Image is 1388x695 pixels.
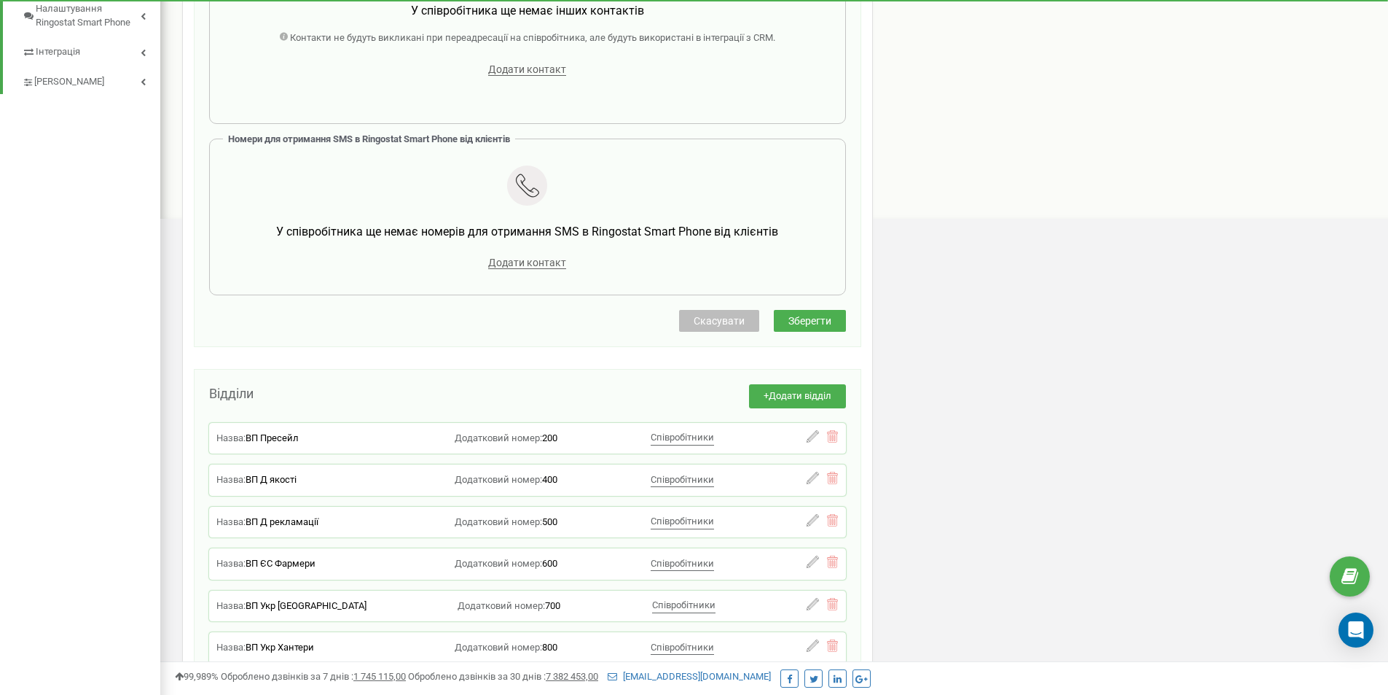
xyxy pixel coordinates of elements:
[246,642,314,653] span: ВП Укр Хантери
[769,390,831,401] span: Додати відділ
[488,63,566,76] span: Додати контакт
[216,558,246,569] span: Назва:
[679,310,759,332] button: Скасувати
[542,516,557,527] span: 500
[542,432,557,443] span: 200
[36,2,141,29] span: Налаштування Ringostat Smart Phone
[651,432,714,443] span: Співробітники
[608,671,771,682] a: [EMAIL_ADDRESS][DOMAIN_NAME]
[545,600,560,611] span: 700
[175,671,219,682] span: 99,989%
[749,384,846,408] button: +Додати відділ
[246,432,299,443] span: ВП Пресейл
[34,75,104,89] span: [PERSON_NAME]
[216,516,246,527] span: Назва:
[228,133,510,144] span: Номери для отримання SMS в Ringostat Smart Phone від клієнтів
[774,310,846,332] button: Зберегти
[542,558,557,569] span: 600
[542,642,557,653] span: 800
[694,315,745,327] span: Скасувати
[216,474,246,485] span: Назва:
[455,642,542,653] span: Додатковий номер:
[246,558,315,569] span: ВП ЄС Фармери
[546,671,598,682] u: 7 382 453,00
[1338,613,1373,648] div: Open Intercom Messenger
[276,225,778,238] span: У співробітника ще немає номерів для отримання SMS в Ringostat Smart Phone від клієнтів
[290,32,775,43] span: Контакти не будуть викликані при переадресації на співробітника, але будуть використані в інтегра...
[22,65,160,95] a: [PERSON_NAME]
[22,35,160,65] a: Інтеграція
[651,558,714,569] span: Співробітники
[651,642,714,653] span: Співробітники
[246,474,297,485] span: ВП Д якості
[411,4,644,18] span: У співробітника ще немає інших контактів
[216,642,246,653] span: Назва:
[36,45,80,59] span: Інтеграція
[651,474,714,485] span: Співробітники
[542,474,557,485] span: 400
[408,671,598,682] span: Оброблено дзвінків за 30 днів :
[488,257,566,269] span: Додати контакт
[221,671,406,682] span: Оброблено дзвінків за 7 днів :
[788,315,831,327] span: Зберегти
[458,600,545,611] span: Додатковий номер:
[209,386,254,401] span: Відділи
[216,600,246,611] span: Назва:
[246,600,366,611] span: ВП Укр [GEOGRAPHIC_DATA]
[651,516,714,527] span: Співробітники
[455,474,542,485] span: Додатковий номер:
[353,671,406,682] u: 1 745 115,00
[455,516,542,527] span: Додатковий номер:
[455,558,542,569] span: Додатковий номер:
[246,516,318,527] span: ВП Д рекламації
[652,599,715,610] span: Співробітники
[455,432,542,443] span: Додатковий номер:
[216,432,246,443] span: Назва:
